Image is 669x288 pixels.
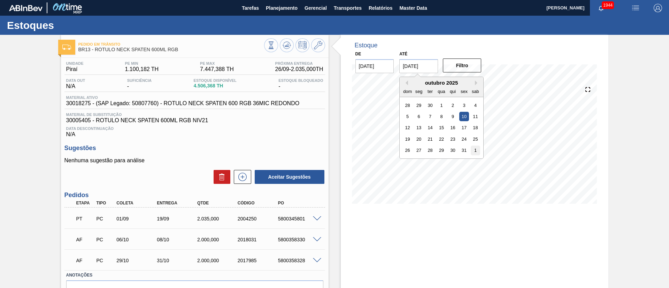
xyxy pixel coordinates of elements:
div: Pedido de Compra [94,237,115,242]
img: Ícone [62,45,71,50]
span: BR13 - RÓTULO NECK SPATEN 600ML RGB [78,47,264,52]
div: Choose terça-feira, 14 de outubro de 2025 [425,123,435,132]
div: Choose domingo, 26 de outubro de 2025 [403,146,412,155]
div: Entrega [155,201,200,205]
div: 2.000,000 [195,258,241,263]
span: 30018275 - (SAP Legado: 50807760) - ROTULO NECK SPATEN 600 RGB 36MIC REDONDO [66,100,300,107]
div: Coleta [115,201,160,205]
h3: Pedidos [64,192,325,199]
span: PE MAX [200,61,234,65]
span: Suficiência [127,78,152,83]
h3: Sugestões [64,145,325,152]
div: Choose sábado, 18 de outubro de 2025 [471,123,480,132]
span: Planejamento [266,4,298,12]
div: Choose sexta-feira, 3 de outubro de 2025 [460,100,469,110]
div: 5800358328 [276,258,322,263]
div: Tipo [94,201,115,205]
div: Pedido de Compra [94,258,115,263]
div: 2018031 [236,237,281,242]
span: 1944 [602,1,614,9]
span: 26/09 - 2.035,000 TH [275,66,323,72]
div: Choose quinta-feira, 16 de outubro de 2025 [448,123,457,132]
div: Choose quinta-feira, 23 de outubro de 2025 [448,134,457,144]
div: Choose domingo, 28 de setembro de 2025 [403,100,412,110]
div: Pedido de Compra [94,216,115,221]
p: Nenhuma sugestão para análise [64,157,325,164]
div: - [277,78,325,89]
div: 08/10/2025 [155,237,200,242]
div: Choose segunda-feira, 29 de setembro de 2025 [414,100,424,110]
button: Visão Geral dos Estoques [264,38,278,52]
p: AF [76,237,94,242]
label: Anotações [66,270,323,280]
div: ter [425,86,435,96]
div: Excluir Sugestões [210,170,230,184]
div: Choose terça-feira, 28 de outubro de 2025 [425,146,435,155]
div: Choose sexta-feira, 10 de outubro de 2025 [460,112,469,121]
div: - [125,78,153,89]
img: TNhmsLtSVTkK8tSr43FrP2fwEKptu5GPRR3wAAAABJRU5ErkJggg== [9,5,43,11]
div: Choose domingo, 19 de outubro de 2025 [403,134,412,144]
div: Etapa [75,201,95,205]
button: Aceitar Sugestões [255,170,324,184]
button: Programar Estoque [295,38,309,52]
div: Aguardando Faturamento [75,253,95,268]
span: 30005405 - ROTULO NECK SPATEN 600ML RGB NIV21 [66,117,323,124]
div: 2017985 [236,258,281,263]
span: Pedido em Trânsito [78,42,264,46]
div: Choose segunda-feira, 27 de outubro de 2025 [414,146,424,155]
span: Piraí [66,66,84,72]
div: Choose domingo, 12 de outubro de 2025 [403,123,412,132]
div: 29/10/2025 [115,258,160,263]
div: Aguardando Faturamento [75,232,95,247]
div: Choose sábado, 25 de outubro de 2025 [471,134,480,144]
div: Choose quarta-feira, 1 de outubro de 2025 [437,100,446,110]
div: Choose sexta-feira, 24 de outubro de 2025 [460,134,469,144]
div: 5800345801 [276,216,322,221]
span: 1.100,182 TH [125,66,159,72]
div: Choose quarta-feira, 29 de outubro de 2025 [437,146,446,155]
div: Choose quarta-feira, 8 de outubro de 2025 [437,112,446,121]
div: Choose sábado, 4 de outubro de 2025 [471,100,480,110]
label: Até [399,52,407,56]
div: Qtde [195,201,241,205]
span: Estoque Disponível [194,78,237,83]
span: Estoque Bloqueado [278,78,323,83]
span: 4.506,368 TH [194,83,237,88]
img: userActions [631,4,640,12]
p: AF [76,258,94,263]
button: Ir ao Master Data / Geral [311,38,325,52]
label: De [355,52,361,56]
div: Choose terça-feira, 7 de outubro de 2025 [425,112,435,121]
div: Choose segunda-feira, 20 de outubro de 2025 [414,134,424,144]
span: Material ativo [66,95,300,100]
div: Choose quinta-feira, 9 de outubro de 2025 [448,112,457,121]
button: Notificações [590,3,612,13]
div: month 2025-10 [402,100,481,156]
button: Filtro [443,59,482,72]
div: Choose segunda-feira, 13 de outubro de 2025 [414,123,424,132]
span: Data Descontinuação [66,126,323,131]
div: Choose quinta-feira, 2 de outubro de 2025 [448,100,457,110]
button: Atualizar Gráfico [280,38,294,52]
div: Choose sábado, 11 de outubro de 2025 [471,112,480,121]
div: 19/09/2025 [155,216,200,221]
div: Aceitar Sugestões [251,169,325,185]
div: Pedido em Trânsito [75,211,95,226]
input: dd/mm/yyyy [355,59,394,73]
span: Material de Substituição [66,112,323,117]
div: Estoque [355,42,378,49]
span: Gerencial [305,4,327,12]
div: Choose terça-feira, 21 de outubro de 2025 [425,134,435,144]
div: qui [448,86,457,96]
div: N/A [64,78,87,89]
span: Data out [66,78,85,83]
span: Unidade [66,61,84,65]
div: sex [460,86,469,96]
div: qua [437,86,446,96]
div: Choose sábado, 1 de novembro de 2025 [471,146,480,155]
span: PE MIN [125,61,159,65]
span: 7.447,388 TH [200,66,234,72]
span: Transportes [334,4,362,12]
div: 2.000,000 [195,237,241,242]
